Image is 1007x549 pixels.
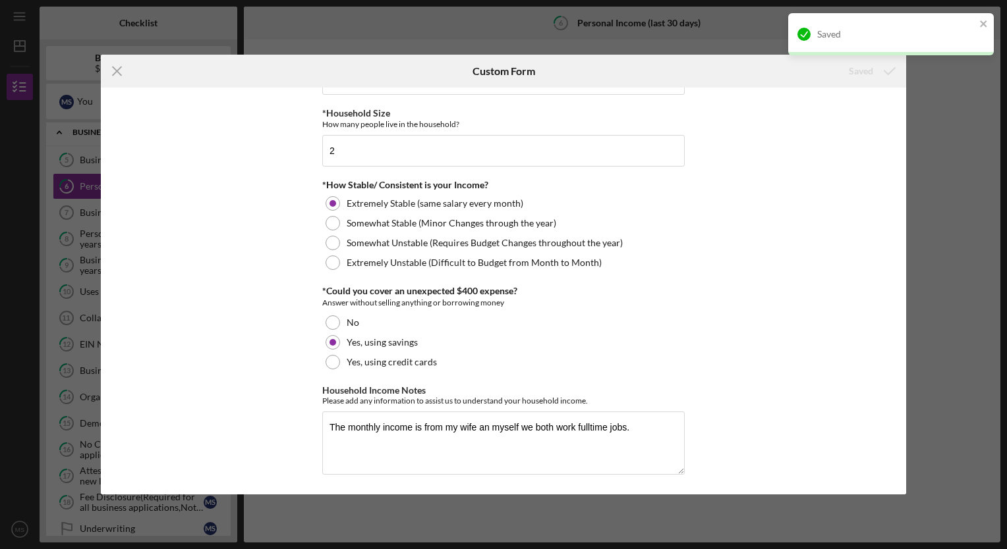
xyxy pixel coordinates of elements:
[817,29,975,39] div: Saved
[322,107,390,118] label: *Household Size
[322,396,685,405] div: Please add any information to assist us to understand your household income.
[979,18,989,31] button: close
[347,218,556,228] label: Somewhat Stable (Minor Changes through the year)
[473,65,535,77] h6: Custom Form
[347,198,523,209] label: Extremely Stable (same salary every month)
[322,119,685,129] div: How many people live in the household?
[347,238,623,248] label: Somewhat Unstable (Requires Budget Changes throughout the year)
[322,411,685,475] textarea: The monthly income is from my wife an myself we both work fulltime jobs.
[347,257,602,268] label: Extremely Unstable (Difficult to Budget from Month to Month)
[347,357,437,367] label: Yes, using credit cards
[322,180,685,190] div: *How Stable/ Consistent is your Income?
[849,58,873,84] div: Saved
[347,337,418,348] label: Yes, using savings
[322,286,685,296] div: *Could you cover an unexpected $400 expense?
[322,296,685,309] div: Answer without selling anything or borrowing money
[347,317,359,328] label: No
[322,384,426,396] label: Household Income Notes
[836,58,906,84] button: Saved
